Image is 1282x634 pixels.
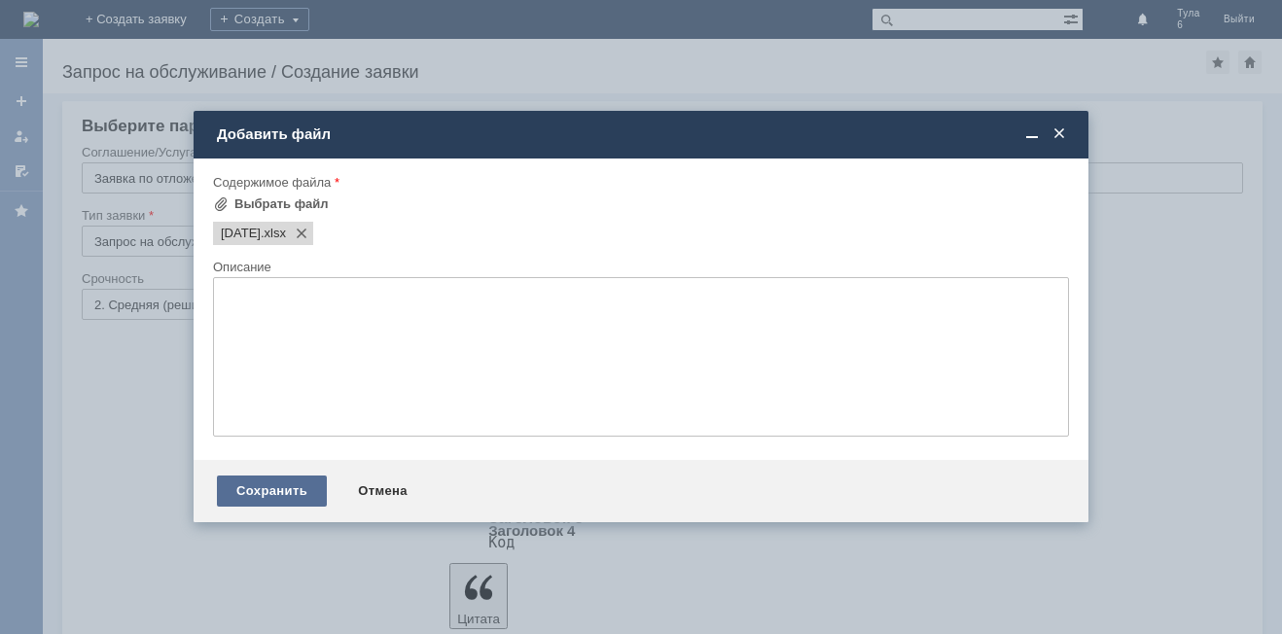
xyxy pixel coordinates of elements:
span: Закрыть [1050,125,1069,143]
span: 25.09.2025.xlsx [261,226,286,241]
div: Описание [213,261,1065,273]
div: ДОБРЫЙ ВЕЧЕР. П РОСЬБА УДАЛИТЬ ОТЛ [DEMOGRAPHIC_DATA] ВО ВЛОЖЕНИИ [8,8,284,54]
span: 25.09.2025.xlsx [221,226,261,241]
div: Добавить файл [217,125,1069,143]
div: Содержимое файла [213,176,1065,189]
span: Свернуть (Ctrl + M) [1022,125,1042,143]
div: Выбрать файл [234,196,329,212]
